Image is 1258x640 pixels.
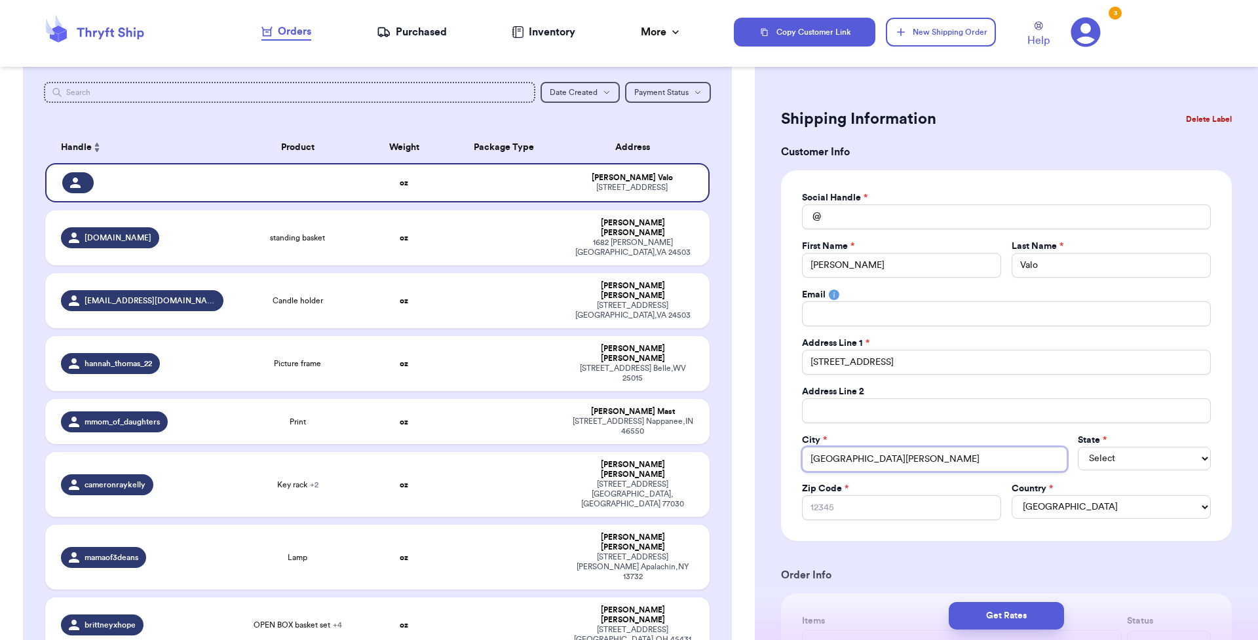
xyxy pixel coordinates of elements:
[1027,22,1050,48] a: Help
[541,82,620,103] button: Date Created
[400,179,408,187] strong: oz
[400,234,408,242] strong: oz
[571,281,694,301] div: [PERSON_NAME] [PERSON_NAME]
[550,88,598,96] span: Date Created
[571,301,694,320] div: [STREET_ADDRESS] [GEOGRAPHIC_DATA] , VA 24503
[571,480,694,509] div: [STREET_ADDRESS] [GEOGRAPHIC_DATA] , [GEOGRAPHIC_DATA] 77030
[261,24,311,39] div: Orders
[400,418,408,426] strong: oz
[1012,482,1053,495] label: Country
[802,482,848,495] label: Zip Code
[400,621,408,629] strong: oz
[85,417,160,427] span: mmom_of_daughters
[1109,7,1122,20] div: 3
[44,82,536,103] input: Search
[802,434,827,447] label: City
[734,18,875,47] button: Copy Customer Link
[364,132,444,163] th: Weight
[571,183,693,193] div: [STREET_ADDRESS]
[781,109,936,130] h2: Shipping Information
[61,141,92,155] span: Handle
[400,554,408,561] strong: oz
[274,358,321,369] span: Picture frame
[571,344,694,364] div: [PERSON_NAME] [PERSON_NAME]
[254,620,342,630] span: OPEN BOX basket set
[571,364,694,383] div: [STREET_ADDRESS] Belle , WV 25015
[92,140,102,155] button: Sort ascending
[400,360,408,367] strong: oz
[85,233,151,243] span: [DOMAIN_NAME]
[261,24,311,41] a: Orders
[634,88,689,96] span: Payment Status
[85,620,136,630] span: brittneyxhope
[802,385,864,398] label: Address Line 2
[288,552,307,563] span: Lamp
[802,288,826,301] label: Email
[290,417,306,427] span: Print
[886,18,996,47] button: New Shipping Order
[1012,240,1063,253] label: Last Name
[1071,17,1101,47] a: 3
[571,417,694,436] div: [STREET_ADDRESS] Nappanee , IN 46550
[400,297,408,305] strong: oz
[802,240,854,253] label: First Name
[802,337,869,350] label: Address Line 1
[571,238,694,257] div: 1682 [PERSON_NAME] [GEOGRAPHIC_DATA] , VA 24503
[85,480,145,490] span: cameronraykelly
[571,218,694,238] div: [PERSON_NAME] [PERSON_NAME]
[571,552,694,582] div: [STREET_ADDRESS][PERSON_NAME] Apalachin , NY 13732
[571,605,694,625] div: [PERSON_NAME] [PERSON_NAME]
[802,204,821,229] div: @
[802,495,1001,520] input: 12345
[1181,105,1237,134] button: Delete Label
[625,82,711,103] button: Payment Status
[571,407,694,417] div: [PERSON_NAME] Mast
[641,24,682,40] div: More
[571,173,693,183] div: [PERSON_NAME] Valo
[273,295,323,306] span: Candle holder
[571,460,694,480] div: [PERSON_NAME] [PERSON_NAME]
[781,567,1232,583] h3: Order Info
[781,144,1232,160] h3: Customer Info
[1078,434,1107,447] label: State
[1027,33,1050,48] span: Help
[85,295,216,306] span: [EMAIL_ADDRESS][DOMAIN_NAME]
[563,132,710,163] th: Address
[277,480,318,490] span: Key rack
[512,24,575,40] a: Inventory
[333,621,342,629] span: + 4
[571,533,694,552] div: [PERSON_NAME] [PERSON_NAME]
[85,552,138,563] span: mamaof3deans
[377,24,447,40] a: Purchased
[400,481,408,489] strong: oz
[85,358,152,369] span: hannah_thomas_22
[231,132,364,163] th: Product
[444,132,563,163] th: Package Type
[949,602,1064,630] button: Get Rates
[270,233,325,243] span: standing basket
[310,481,318,489] span: + 2
[802,191,867,204] label: Social Handle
